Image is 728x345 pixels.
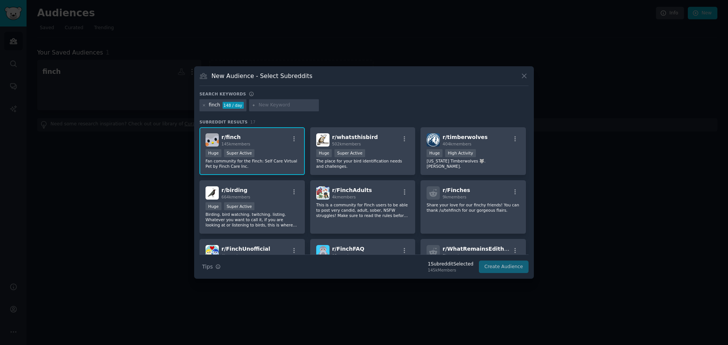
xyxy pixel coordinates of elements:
[316,202,409,218] p: This is a community for Finch users to be able to post very candid, adult, sober, NSFW struggles!...
[206,202,221,210] div: Huge
[224,202,255,210] div: Super Active
[316,133,329,147] img: whatsthisbird
[442,134,488,140] span: r/ timberwolves
[332,142,361,146] span: 502k members
[206,245,219,258] img: FinchUnofficial
[332,187,372,193] span: r/ FinchAdults
[212,72,312,80] h3: New Audience - Select Subreddits
[206,158,299,169] p: Fan community for the Finch: Self Care Virtual Pet by Finch Care Inc.
[221,253,245,258] span: 4k members
[221,142,250,146] span: 145k members
[316,149,332,157] div: Huge
[427,202,520,213] p: Share your love for our finchy friends! You can thank /u/tehfinch for our gorgeous flairs.
[442,142,471,146] span: 404k members
[221,246,270,252] span: r/ FinchUnofficial
[316,245,329,258] img: FinchFAQ
[224,149,255,157] div: Super Active
[206,133,219,147] img: finch
[206,186,219,200] img: birding
[332,253,356,258] span: 93 members
[427,158,520,169] p: [US_STATE] Timberwolves 🐺. [PERSON_NAME].
[332,246,364,252] span: r/ FinchFAQ
[442,253,466,258] span: 7k members
[259,102,316,109] input: New Keyword
[428,261,473,268] div: 1 Subreddit Selected
[250,120,256,124] span: 17
[442,246,520,252] span: r/ WhatRemainsEdithFinch
[202,263,213,271] span: Tips
[332,134,378,140] span: r/ whatsthisbird
[334,149,365,157] div: Super Active
[428,267,473,273] div: 145k Members
[221,134,241,140] span: r/ finch
[199,91,246,97] h3: Search keywords
[206,149,221,157] div: Huge
[209,102,220,109] div: finch
[221,187,248,193] span: r/ birding
[223,102,244,109] div: 148 / day
[445,149,476,157] div: High Activity
[221,195,250,199] span: 664k members
[442,187,470,193] span: r/ Finches
[427,133,440,147] img: timberwolves
[442,195,466,199] span: 9k members
[332,195,356,199] span: 4k members
[316,186,329,200] img: FinchAdults
[206,212,299,228] p: Birding. bird watching. twitching. listing. Whatever you want to call it, if you are looking at o...
[199,260,223,273] button: Tips
[316,158,409,169] p: The place for your bird identification needs and challenges.
[199,119,248,125] span: Subreddit Results
[427,149,442,157] div: Huge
